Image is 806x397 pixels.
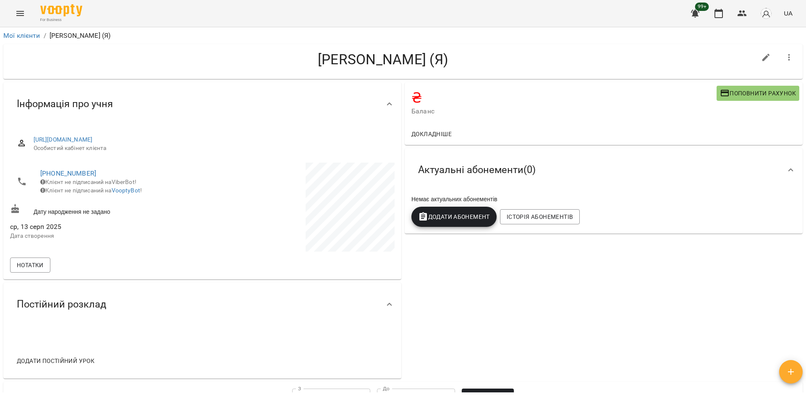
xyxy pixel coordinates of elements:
[44,31,46,41] li: /
[760,8,772,19] img: avatar_s.png
[500,209,580,224] button: Історія абонементів
[34,136,93,143] a: [URL][DOMAIN_NAME]
[40,17,82,23] span: For Business
[408,126,455,142] button: Докладніше
[717,86,799,101] button: Поповнити рахунок
[695,3,709,11] span: 99+
[411,207,497,227] button: Додати Абонемент
[418,163,536,176] span: Актуальні абонементи ( 0 )
[10,222,201,232] span: ср, 13 серп 2025
[10,51,756,68] h4: [PERSON_NAME] (Я)
[411,89,717,106] h4: ₴
[3,283,401,326] div: Постійний розклад
[112,187,140,194] a: VooptyBot
[3,32,40,39] a: Мої клієнти
[8,202,202,218] div: Дату народження не задано
[411,106,717,116] span: Баланс
[411,129,452,139] span: Докладніше
[17,97,113,110] span: Інформація про учня
[34,144,388,152] span: Особистий кабінет клієнта
[50,31,111,41] p: [PERSON_NAME] (Я)
[507,212,573,222] span: Історія абонементів
[40,4,82,16] img: Voopty Logo
[410,193,798,205] div: Немає актуальних абонементів
[3,31,803,41] nav: breadcrumb
[40,179,136,185] span: Клієнт не підписаний на ViberBot!
[418,212,490,222] span: Додати Абонемент
[10,232,201,240] p: Дата створення
[13,353,98,368] button: Додати постійний урок
[720,88,796,98] span: Поповнити рахунок
[3,82,401,126] div: Інформація про учня
[17,298,106,311] span: Постійний розклад
[10,258,50,273] button: Нотатки
[784,9,793,18] span: UA
[17,260,44,270] span: Нотатки
[40,169,96,177] a: [PHONE_NUMBER]
[10,3,30,24] button: Menu
[40,187,142,194] span: Клієнт не підписаний на !
[405,148,803,192] div: Актуальні абонементи(0)
[780,5,796,21] button: UA
[17,356,94,366] span: Додати постійний урок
